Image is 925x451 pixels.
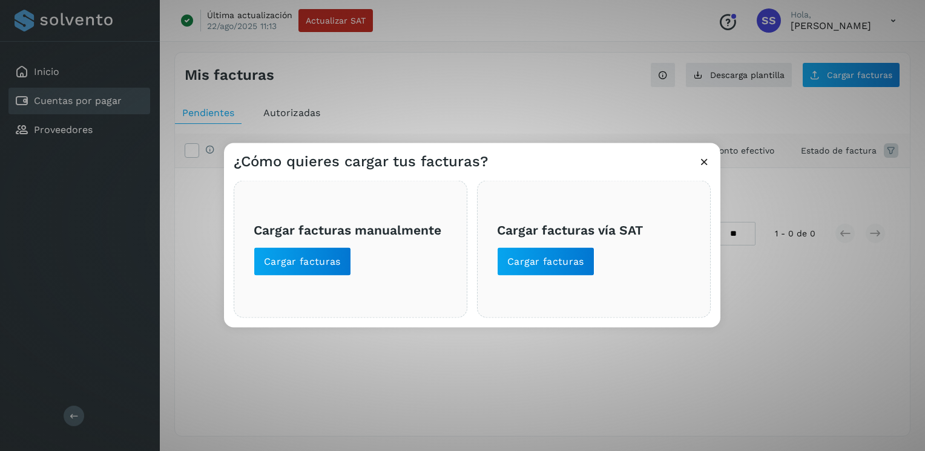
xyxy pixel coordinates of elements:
h3: Cargar facturas vía SAT [497,222,691,237]
button: Cargar facturas [497,247,594,276]
h3: Cargar facturas manualmente [254,222,447,237]
h3: ¿Cómo quieres cargar tus facturas? [234,153,488,170]
span: Cargar facturas [264,255,341,268]
button: Cargar facturas [254,247,351,276]
span: Cargar facturas [507,255,584,268]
